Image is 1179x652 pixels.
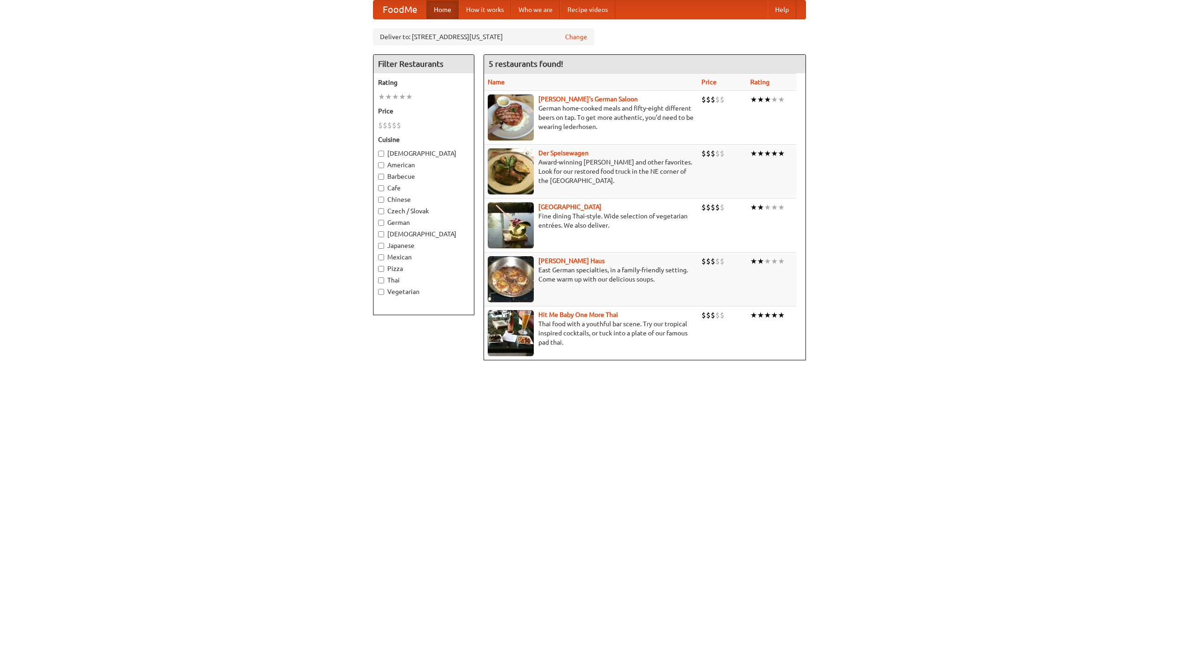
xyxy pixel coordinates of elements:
li: ★ [750,256,757,266]
li: ★ [764,310,771,320]
li: $ [715,94,720,105]
input: Vegetarian [378,289,384,295]
input: Barbecue [378,174,384,180]
label: Czech / Slovak [378,206,469,216]
input: Czech / Slovak [378,208,384,214]
li: ★ [764,94,771,105]
li: ★ [750,148,757,159]
li: ★ [764,202,771,212]
li: $ [711,256,715,266]
li: $ [701,310,706,320]
img: speisewagen.jpg [488,148,534,194]
a: Rating [750,78,770,86]
img: babythai.jpg [488,310,534,356]
li: ★ [778,94,785,105]
li: $ [720,94,724,105]
li: ★ [771,256,778,266]
li: ★ [778,256,785,266]
input: [DEMOGRAPHIC_DATA] [378,151,384,157]
input: German [378,220,384,226]
li: $ [387,120,392,130]
label: Mexican [378,253,469,262]
a: Der Speisewagen [538,149,589,157]
input: Mexican [378,254,384,260]
label: [DEMOGRAPHIC_DATA] [378,229,469,239]
li: $ [397,120,401,130]
p: Fine dining Thai-style. Wide selection of vegetarian entrées. We also deliver. [488,211,694,230]
li: $ [715,148,720,159]
li: ★ [757,310,764,320]
li: ★ [757,94,764,105]
input: [DEMOGRAPHIC_DATA] [378,231,384,237]
a: Change [565,32,587,41]
li: ★ [385,92,392,102]
img: kohlhaus.jpg [488,256,534,302]
li: $ [720,148,724,159]
li: $ [383,120,387,130]
a: Who we are [511,0,560,19]
li: $ [378,120,383,130]
li: $ [706,148,711,159]
li: ★ [750,202,757,212]
div: Deliver to: [STREET_ADDRESS][US_STATE] [373,29,594,45]
li: ★ [406,92,413,102]
label: [DEMOGRAPHIC_DATA] [378,149,469,158]
a: Home [426,0,459,19]
li: ★ [778,148,785,159]
li: $ [711,148,715,159]
li: ★ [771,148,778,159]
li: $ [701,94,706,105]
li: ★ [399,92,406,102]
input: Pizza [378,266,384,272]
a: Price [701,78,717,86]
a: FoodMe [374,0,426,19]
a: How it works [459,0,511,19]
li: $ [706,94,711,105]
input: Cafe [378,185,384,191]
li: $ [706,310,711,320]
p: Thai food with a youthful bar scene. Try our tropical inspired cocktails, or tuck into a plate of... [488,319,694,347]
li: ★ [750,94,757,105]
label: Vegetarian [378,287,469,296]
input: Japanese [378,243,384,249]
li: $ [720,310,724,320]
li: ★ [764,148,771,159]
li: ★ [778,202,785,212]
li: $ [715,310,720,320]
ng-pluralize: 5 restaurants found! [489,59,563,68]
p: Award-winning [PERSON_NAME] and other favorites. Look for our restored food truck in the NE corne... [488,158,694,185]
label: Pizza [378,264,469,273]
label: Japanese [378,241,469,250]
li: ★ [778,310,785,320]
li: $ [711,94,715,105]
li: $ [711,310,715,320]
a: Help [768,0,796,19]
li: $ [715,202,720,212]
label: German [378,218,469,227]
label: Barbecue [378,172,469,181]
li: ★ [750,310,757,320]
a: [GEOGRAPHIC_DATA] [538,203,601,211]
li: ★ [757,148,764,159]
label: American [378,160,469,170]
li: $ [701,148,706,159]
li: ★ [771,202,778,212]
a: Hit Me Baby One More Thai [538,311,618,318]
li: ★ [771,310,778,320]
li: ★ [757,256,764,266]
li: $ [706,202,711,212]
li: $ [392,120,397,130]
input: Thai [378,277,384,283]
p: East German specialties, in a family-friendly setting. Come warm up with our delicious soups. [488,265,694,284]
li: $ [711,202,715,212]
h5: Price [378,106,469,116]
a: [PERSON_NAME] Haus [538,257,605,264]
label: Cafe [378,183,469,193]
li: $ [715,256,720,266]
input: American [378,162,384,168]
label: Chinese [378,195,469,204]
p: German home-cooked meals and fifty-eight different beers on tap. To get more authentic, you'd nee... [488,104,694,131]
h4: Filter Restaurants [374,55,474,73]
a: Recipe videos [560,0,615,19]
